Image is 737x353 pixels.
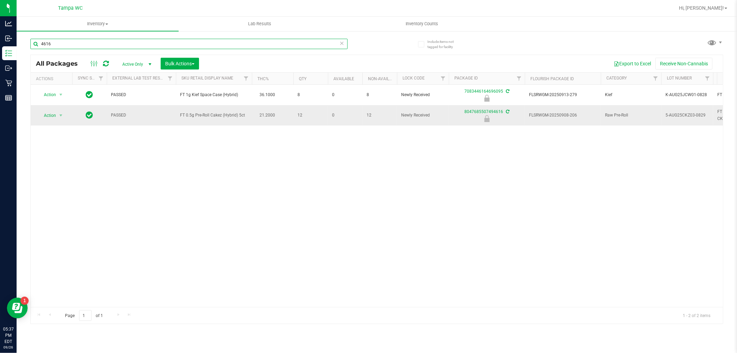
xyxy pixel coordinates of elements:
span: FLSRWGM-20250908-206 [529,112,597,119]
span: Action [38,90,56,100]
a: Sync Status [78,76,104,81]
span: Page of 1 [59,310,109,321]
a: Sku Retail Display Name [181,76,233,81]
span: Inventory [17,21,179,27]
button: Receive Non-Cannabis [655,58,712,69]
a: Category [606,76,627,81]
span: Bulk Actions [165,61,195,66]
span: K-AUG25JCW01-0828 [665,92,709,98]
span: 0 [332,112,358,119]
span: FT 0.5g Pre-Roll Cakez (Hybrid) 5ct [180,112,248,119]
input: 1 [79,310,92,321]
div: Actions [36,76,69,81]
span: Inventory Counts [396,21,447,27]
span: All Packages [36,60,85,67]
a: 8047685507494616 [464,109,503,114]
a: Lot Number [667,76,692,81]
a: THC% [257,76,269,81]
inline-svg: Inventory [5,50,12,57]
span: Kief [605,92,657,98]
a: Inventory Counts [341,17,503,31]
span: 8 [367,92,393,98]
span: FLSRWGM-20250913-279 [529,92,597,98]
input: Search Package ID, Item Name, SKU, Lot or Part Number... [30,39,348,49]
span: Clear [340,39,344,48]
span: Lab Results [239,21,281,27]
a: Filter [240,73,252,84]
span: Hi, [PERSON_NAME]! [679,5,724,11]
a: Filter [95,73,107,84]
a: Package ID [454,76,478,81]
span: Raw Pre-Roll [605,112,657,119]
span: select [57,90,65,100]
inline-svg: Analytics [5,20,12,27]
inline-svg: Reports [5,94,12,101]
span: Tampa WC [58,5,83,11]
a: Filter [164,73,176,84]
p: 09/26 [3,345,13,350]
span: 0 [332,92,358,98]
a: Inventory [17,17,179,31]
a: Filter [650,73,661,84]
div: Newly Received [448,95,526,102]
span: 36.1000 [256,90,278,100]
span: 8 [297,92,324,98]
inline-svg: Retail [5,80,12,86]
a: Filter [513,73,525,84]
a: Non-Available [368,76,399,81]
span: 1 - 2 of 2 items [677,310,716,321]
span: 12 [367,112,393,119]
span: 5-AUG25CKZ03-0829 [665,112,709,119]
span: FT 1g Kief Space Case (Hybrid) [180,92,248,98]
a: Flourish Package ID [530,76,574,81]
inline-svg: Inbound [5,35,12,42]
p: 05:37 PM EDT [3,326,13,345]
button: Bulk Actions [161,58,199,69]
a: 7083446164696095 [464,89,503,94]
button: Export to Excel [609,58,655,69]
a: External Lab Test Result [112,76,167,81]
span: Sync from Compliance System [505,89,509,94]
a: Qty [299,76,306,81]
span: 12 [297,112,324,119]
span: In Sync [86,110,93,120]
a: Filter [702,73,713,84]
span: Sync from Compliance System [505,109,509,114]
span: Include items not tagged for facility [427,39,462,49]
span: select [57,111,65,120]
a: Lab Results [179,17,341,31]
span: PASSED [111,112,172,119]
span: In Sync [86,90,93,100]
span: Action [38,111,56,120]
span: Newly Received [401,92,445,98]
a: Available [333,76,354,81]
iframe: Resource center unread badge [20,297,29,305]
iframe: Resource center [7,298,28,318]
span: Newly Received [401,112,445,119]
inline-svg: Outbound [5,65,12,72]
a: Lock Code [403,76,425,81]
span: PASSED [111,92,172,98]
div: Newly Received [448,115,526,122]
a: Filter [437,73,449,84]
span: 21.2000 [256,110,278,120]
